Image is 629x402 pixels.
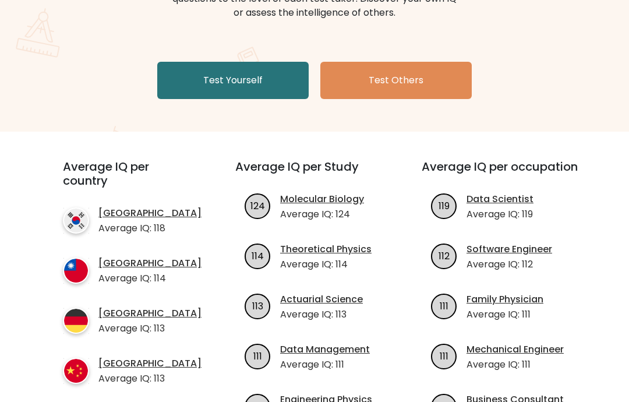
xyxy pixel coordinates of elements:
[467,242,552,256] a: Software Engineer
[467,258,552,271] p: Average IQ: 112
[280,207,364,221] p: Average IQ: 124
[467,207,533,221] p: Average IQ: 119
[467,292,543,306] a: Family Physician
[467,308,543,322] p: Average IQ: 111
[280,258,372,271] p: Average IQ: 114
[98,372,202,386] p: Average IQ: 113
[252,299,263,313] text: 113
[467,343,564,357] a: Mechanical Engineer
[280,308,363,322] p: Average IQ: 113
[157,62,309,99] a: Test Yourself
[280,292,363,306] a: Actuarial Science
[98,256,202,270] a: [GEOGRAPHIC_DATA]
[439,249,450,263] text: 112
[98,357,202,371] a: [GEOGRAPHIC_DATA]
[280,358,370,372] p: Average IQ: 111
[280,242,372,256] a: Theoretical Physics
[467,192,533,206] a: Data Scientist
[440,350,448,363] text: 111
[252,249,264,263] text: 114
[63,160,193,202] h3: Average IQ per country
[63,258,89,284] img: country
[439,199,450,213] text: 119
[63,358,89,384] img: country
[320,62,472,99] a: Test Others
[98,271,202,285] p: Average IQ: 114
[63,207,89,234] img: country
[253,350,262,363] text: 111
[440,299,448,313] text: 111
[280,343,370,357] a: Data Management
[280,192,364,206] a: Molecular Biology
[98,322,202,336] p: Average IQ: 113
[63,308,89,334] img: country
[98,306,202,320] a: [GEOGRAPHIC_DATA]
[250,199,265,213] text: 124
[235,160,394,188] h3: Average IQ per Study
[467,358,564,372] p: Average IQ: 111
[422,160,580,188] h3: Average IQ per occupation
[98,206,202,220] a: [GEOGRAPHIC_DATA]
[98,221,202,235] p: Average IQ: 118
